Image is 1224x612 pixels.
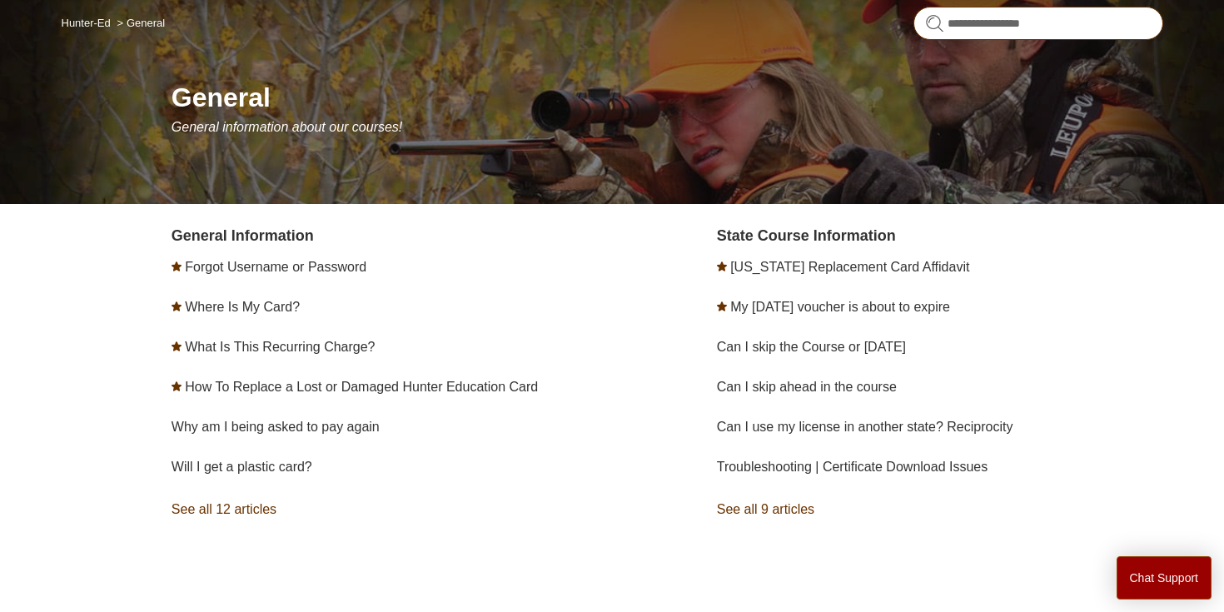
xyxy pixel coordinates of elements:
input: Search [913,7,1163,40]
a: Why am I being asked to pay again [172,420,380,434]
a: What Is This Recurring Charge? [185,340,375,354]
svg: Promoted article [172,381,182,391]
a: General Information [172,227,314,244]
a: Can I skip the Course or [DATE] [717,340,906,354]
a: See all 12 articles [172,487,618,532]
a: How To Replace a Lost or Damaged Hunter Education Card [185,380,538,394]
a: State Course Information [717,227,896,244]
a: [US_STATE] Replacement Card Affidavit [730,260,969,274]
a: My [DATE] voucher is about to expire [730,300,950,314]
a: Can I skip ahead in the course [717,380,897,394]
a: Troubleshooting | Certificate Download Issues [717,460,988,474]
svg: Promoted article [172,301,182,311]
a: See all 9 articles [717,487,1163,532]
svg: Promoted article [717,261,727,271]
svg: Promoted article [172,341,182,351]
svg: Promoted article [717,301,727,311]
a: Will I get a plastic card? [172,460,312,474]
a: Where Is My Card? [185,300,300,314]
li: Hunter-Ed [62,17,114,29]
svg: Promoted article [172,261,182,271]
li: General [113,17,165,29]
h1: General [172,77,1163,117]
a: Forgot Username or Password [185,260,366,274]
p: General information about our courses! [172,117,1163,137]
button: Chat Support [1117,556,1212,600]
a: Hunter-Ed [62,17,111,29]
a: Can I use my license in another state? Reciprocity [717,420,1013,434]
